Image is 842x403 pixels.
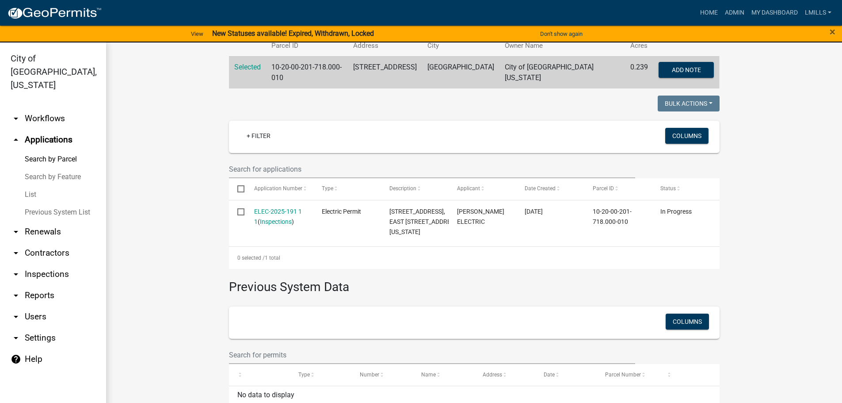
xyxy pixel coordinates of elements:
[652,178,719,200] datatable-header-cell: Status
[322,185,333,192] span: Type
[483,372,502,378] span: Address
[229,247,720,269] div: 1 total
[659,62,714,78] button: Add Note
[187,27,207,41] a: View
[229,160,636,178] input: Search for applications
[11,269,21,280] i: arrow_drop_down
[11,354,21,365] i: help
[389,208,460,235] span: 1439 TENTH STREET, EAST 1439 E 10th Street | City of Jeffersonville Indiana
[748,4,801,21] a: My Dashboard
[421,372,436,378] span: Name
[237,255,265,261] span: 0 selected /
[449,178,516,200] datatable-header-cell: Applicant
[11,134,21,145] i: arrow_drop_up
[254,208,302,225] a: ELEC-2025-191 1 1
[660,208,692,215] span: In Progress
[348,56,422,88] td: [STREET_ADDRESS]
[11,226,21,237] i: arrow_drop_down
[260,218,292,225] a: Inspections
[525,208,543,215] span: 04/09/2025
[254,185,302,192] span: Application Number
[535,364,597,385] datatable-header-cell: Date
[499,56,625,88] td: City of [GEOGRAPHIC_DATA] [US_STATE]
[381,178,449,200] datatable-header-cell: Description
[11,333,21,343] i: arrow_drop_down
[11,113,21,124] i: arrow_drop_down
[830,27,835,37] button: Close
[474,364,536,385] datatable-header-cell: Address
[457,208,504,225] span: WARREN ELECTRIC
[593,185,614,192] span: Parcel ID
[266,56,348,88] td: 10-20-00-201-718.000-010
[313,178,381,200] datatable-header-cell: Type
[499,35,625,56] th: Owner Name
[11,311,21,322] i: arrow_drop_down
[360,372,379,378] span: Number
[605,372,641,378] span: Parcel Number
[229,346,636,364] input: Search for permits
[721,4,748,21] a: Admin
[266,35,348,56] th: Parcel ID
[584,178,652,200] datatable-header-cell: Parcel ID
[660,185,676,192] span: Status
[348,35,422,56] th: Address
[322,208,361,215] span: Electric Permit
[593,208,632,225] span: 10-20-00-201-718.000-010
[422,56,499,88] td: [GEOGRAPHIC_DATA]
[457,185,480,192] span: Applicant
[229,269,720,296] h3: Previous System Data
[665,128,709,144] button: Columns
[389,185,416,192] span: Description
[234,63,261,71] a: Selected
[830,26,835,38] span: ×
[801,4,835,21] a: lmills
[422,35,499,56] th: City
[525,185,556,192] span: Date Created
[11,248,21,258] i: arrow_drop_down
[240,128,278,144] a: + Filter
[625,56,653,88] td: 0.239
[11,290,21,301] i: arrow_drop_down
[625,35,653,56] th: Acres
[413,364,474,385] datatable-header-cell: Name
[516,178,584,200] datatable-header-cell: Date Created
[537,27,586,41] button: Don't show again
[672,66,701,73] span: Add Note
[697,4,721,21] a: Home
[246,178,313,200] datatable-header-cell: Application Number
[290,364,351,385] datatable-header-cell: Type
[229,178,246,200] datatable-header-cell: Select
[544,372,555,378] span: Date
[212,29,374,38] strong: New Statuses available! Expired, Withdrawn, Locked
[658,96,720,111] button: Bulk Actions
[597,364,658,385] datatable-header-cell: Parcel Number
[254,207,305,227] div: ( )
[351,364,413,385] datatable-header-cell: Number
[666,314,709,330] button: Columns
[298,372,310,378] span: Type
